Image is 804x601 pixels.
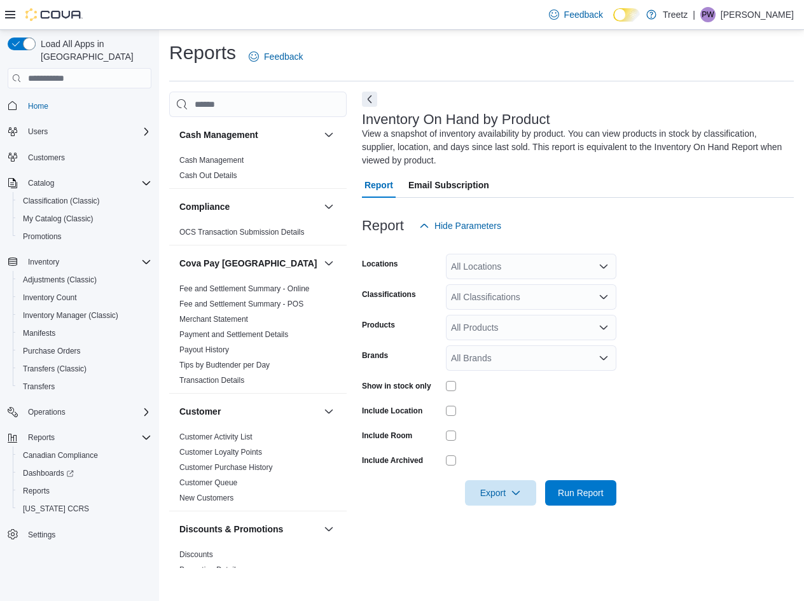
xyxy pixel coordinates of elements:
a: Inventory Count [18,290,82,305]
span: My Catalog (Classic) [23,214,94,224]
h3: Customer [179,405,221,418]
span: Feedback [564,8,603,21]
span: Washington CCRS [18,501,151,516]
button: Transfers (Classic) [13,360,156,378]
a: Promotion Details [179,565,240,574]
a: Tips by Budtender per Day [179,361,270,370]
a: Home [23,99,53,114]
div: Cash Management [169,153,347,188]
a: Customer Queue [179,478,237,487]
span: Canadian Compliance [23,450,98,460]
span: Cash Out Details [179,170,237,181]
a: Payment and Settlement Details [179,330,288,339]
span: OCS Transaction Submission Details [179,227,305,237]
span: Run Report [558,487,604,499]
a: My Catalog (Classic) [18,211,99,226]
span: Inventory Count [18,290,151,305]
span: Inventory Manager (Classic) [18,308,151,323]
span: Payment and Settlement Details [179,329,288,340]
span: Users [23,124,151,139]
span: Manifests [23,328,55,338]
button: Compliance [179,200,319,213]
button: Compliance [321,199,336,214]
img: Cova [25,8,83,21]
button: Transfers [13,378,156,396]
button: Open list of options [599,292,609,302]
button: Promotions [13,228,156,245]
label: Products [362,320,395,330]
button: Settings [3,525,156,544]
button: Users [23,124,53,139]
button: Reports [23,430,60,445]
span: Purchase Orders [18,343,151,359]
button: Open list of options [599,261,609,272]
button: Customer [179,405,319,418]
label: Include Archived [362,455,423,466]
button: Catalog [3,174,156,192]
h3: Compliance [179,200,230,213]
a: Classification (Classic) [18,193,105,209]
button: Inventory Count [13,289,156,307]
span: Customer Activity List [179,432,253,442]
span: Operations [28,407,66,417]
a: Manifests [18,326,60,341]
span: Transfers [18,379,151,394]
span: Transfers [23,382,55,392]
span: Customers [28,153,65,163]
h1: Reports [169,40,236,66]
span: Dashboards [23,468,74,478]
button: Export [465,480,536,506]
span: Inventory Count [23,293,77,303]
a: Customer Loyalty Points [179,448,262,457]
a: Fee and Settlement Summary - POS [179,300,303,308]
span: Promotions [18,229,151,244]
button: Operations [3,403,156,421]
a: Canadian Compliance [18,448,103,463]
a: Dashboards [18,466,79,481]
span: Manifests [18,326,151,341]
span: Catalog [23,176,151,191]
div: View a snapshot of inventory availability by product. You can view products in stock by classific... [362,127,787,167]
span: My Catalog (Classic) [18,211,151,226]
a: Discounts [179,550,213,559]
span: Fee and Settlement Summary - POS [179,299,303,309]
button: Customers [3,148,156,167]
button: Home [3,96,156,114]
span: [US_STATE] CCRS [23,504,89,514]
button: Inventory Manager (Classic) [13,307,156,324]
label: Brands [362,350,388,361]
a: Transaction Details [179,376,244,385]
a: Cash Management [179,156,244,165]
button: Next [362,92,377,107]
a: Feedback [544,2,608,27]
a: Feedback [244,44,308,69]
span: Canadian Compliance [18,448,151,463]
span: Settings [23,527,151,542]
span: Settings [28,530,55,540]
label: Show in stock only [362,381,431,391]
span: Report [364,172,393,198]
a: Reports [18,483,55,499]
span: Cash Management [179,155,244,165]
p: [PERSON_NAME] [721,7,794,22]
a: Cash Out Details [179,171,237,180]
button: Inventory [3,253,156,271]
button: Reports [13,482,156,500]
span: Dashboards [18,466,151,481]
a: Customer Purchase History [179,463,273,472]
span: Merchant Statement [179,314,248,324]
span: Email Subscription [408,172,489,198]
h3: Inventory On Hand by Product [362,112,550,127]
span: Users [28,127,48,137]
button: My Catalog (Classic) [13,210,156,228]
span: Discounts [179,549,213,560]
a: Customer Activity List [179,432,253,441]
label: Include Location [362,406,422,416]
a: Inventory Manager (Classic) [18,308,123,323]
label: Classifications [362,289,416,300]
button: Open list of options [599,353,609,363]
input: Dark Mode [613,8,640,22]
button: Cash Management [321,127,336,142]
button: [US_STATE] CCRS [13,500,156,518]
h3: Report [362,218,404,233]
